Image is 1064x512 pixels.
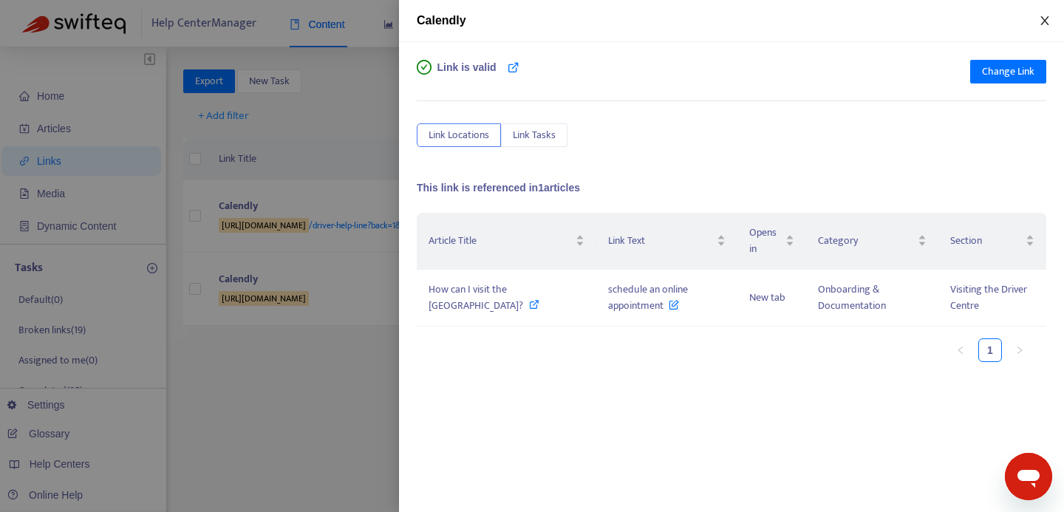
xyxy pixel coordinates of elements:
[596,213,737,270] th: Link Text
[501,123,567,147] button: Link Tasks
[818,233,915,249] span: Category
[818,281,886,314] span: Onboarding & Documentation
[1015,346,1024,355] span: right
[978,338,1002,362] li: 1
[513,127,556,143] span: Link Tasks
[417,182,580,194] span: This link is referenced in 1 articles
[1008,338,1031,362] button: right
[938,213,1046,270] th: Section
[429,281,523,314] span: How can I visit the [GEOGRAPHIC_DATA]?
[949,338,972,362] button: left
[982,64,1034,80] span: Change Link
[429,127,489,143] span: Link Locations
[949,338,972,362] li: Previous Page
[970,60,1046,83] button: Change Link
[1034,14,1055,28] button: Close
[1039,15,1051,27] span: close
[417,213,596,270] th: Article Title
[608,233,714,249] span: Link Text
[417,14,466,27] span: Calendly
[749,225,782,257] span: Opens in
[749,289,785,306] span: New tab
[956,346,965,355] span: left
[950,233,1023,249] span: Section
[417,60,432,75] span: check-circle
[437,60,497,89] span: Link is valid
[950,281,1027,314] span: Visiting the Driver Centre
[737,213,806,270] th: Opens in
[608,281,688,314] span: schedule an online appointment
[1008,338,1031,362] li: Next Page
[979,339,1001,361] a: 1
[806,213,938,270] th: Category
[417,123,501,147] button: Link Locations
[429,233,573,249] span: Article Title
[1005,453,1052,500] iframe: Przycisk umożliwiający otwarcie okna komunikatora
